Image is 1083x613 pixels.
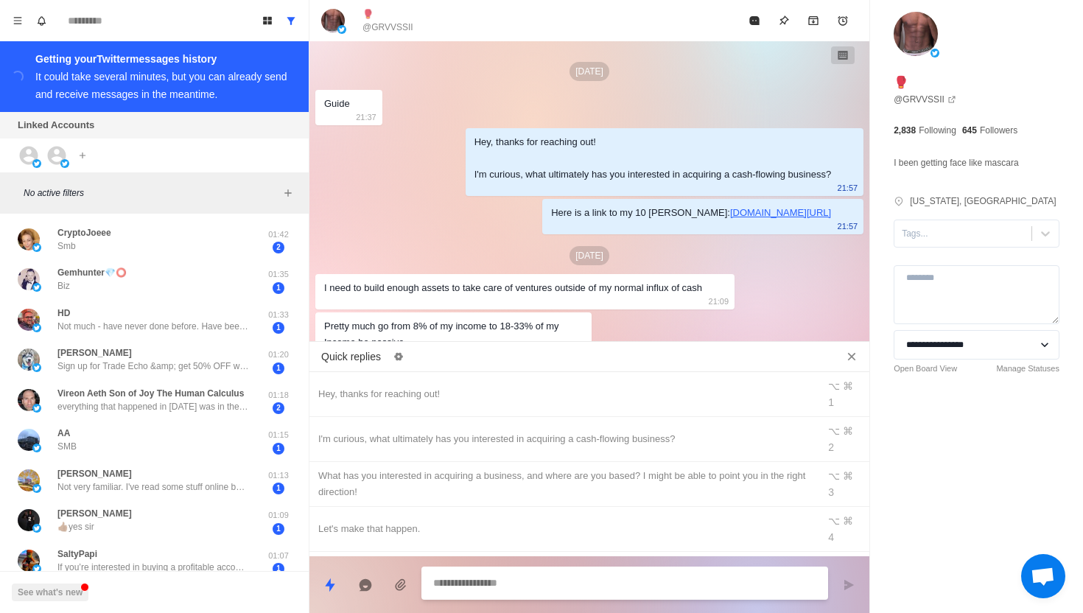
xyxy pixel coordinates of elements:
[324,96,350,112] div: Guide
[32,363,41,372] img: picture
[32,484,41,493] img: picture
[318,431,809,447] div: I'm curious, what ultimately has you interested in acquiring a cash-flowing business?
[260,550,297,562] p: 01:07
[362,7,374,21] p: 🥊
[32,444,41,452] img: picture
[551,205,831,221] div: Here is a link to my 10 [PERSON_NAME]:
[828,468,861,500] div: ⌥ ⌘ 3
[260,509,297,522] p: 01:09
[894,12,938,56] img: picture
[57,320,249,333] p: Not much - have never done before. Have been looking on BizBuySell
[919,124,956,137] p: Following
[337,25,346,34] img: picture
[260,228,297,241] p: 01:42
[24,186,279,200] p: No active filters
[279,184,297,202] button: Add filters
[18,268,40,290] img: picture
[74,147,91,164] button: Add account
[18,389,40,411] img: picture
[57,427,70,440] p: AA
[799,6,828,35] button: Archive
[18,118,94,133] p: Linked Accounts
[321,9,345,32] img: picture
[838,218,858,234] p: 21:57
[828,6,858,35] button: Add reminder
[318,386,809,402] div: Hey, thanks for reaching out!
[740,6,769,35] button: Mark as read
[273,483,284,494] span: 1
[474,134,831,183] div: Hey, thanks for reaching out! I'm curious, what ultimately has you interested in acquiring a cash...
[838,180,858,196] p: 21:57
[569,246,609,265] p: [DATE]
[386,570,416,600] button: Add media
[57,360,249,373] p: Sign up for Trade Echo &amp; get 50% OFF with code AUG (50 spots only)! 🔗 [URL][DOMAIN_NAME] Repl...
[18,469,40,491] img: picture
[894,124,916,137] p: 2,838
[57,387,244,400] p: Vireon Aeth Son of Joy The Human Calculus
[279,9,303,32] button: Show all conversations
[18,309,40,331] img: picture
[57,226,111,239] p: CryptoJoeee
[32,243,41,252] img: picture
[894,93,956,106] a: @GRVVSSII
[273,402,284,414] span: 2
[35,71,287,100] div: It could take several minutes, but you can already send and receive messages in the meantime.
[260,268,297,281] p: 01:35
[260,309,297,321] p: 01:33
[18,348,40,371] img: picture
[57,279,70,293] p: Biz
[324,280,702,296] div: I need to build enough assets to take care of ventures outside of my normal influx of cash
[273,443,284,455] span: 1
[32,283,41,292] img: picture
[273,242,284,253] span: 2
[318,521,809,537] div: Let's make that happen.
[57,507,132,520] p: [PERSON_NAME]
[57,266,127,279] p: Gemhunter💎⭕️
[260,348,297,361] p: 01:20
[32,564,41,573] img: picture
[315,570,345,600] button: Quick replies
[256,9,279,32] button: Board View
[57,547,97,561] p: SaltyPapi
[12,584,88,601] button: See what's new
[324,318,559,351] div: Pretty much go from 8% of my income to 18-33% of my Income be passive
[273,322,284,334] span: 1
[356,109,376,125] p: 21:37
[29,9,53,32] button: Notifications
[828,423,861,455] div: ⌥ ⌘ 2
[57,346,132,360] p: [PERSON_NAME]
[828,513,861,545] div: ⌥ ⌘ 4
[828,378,861,410] div: ⌥ ⌘ 1
[318,468,809,500] div: What has you interested in acquiring a business, and where are you based? I might be able to poin...
[57,306,70,320] p: HD
[57,239,76,253] p: Smb
[260,429,297,441] p: 01:15
[894,155,1018,171] p: I been getting face like mascara
[321,349,381,365] p: Quick replies
[387,345,410,368] button: Edit quick replies
[6,9,29,32] button: Menu
[260,389,297,402] p: 01:18
[32,404,41,413] img: picture
[32,159,41,168] img: picture
[910,195,1056,208] p: [US_STATE], [GEOGRAPHIC_DATA]
[273,563,284,575] span: 1
[273,282,284,294] span: 1
[57,480,249,494] p: Not very familiar. I've read some stuff online but haven't got very deep in it yet. Just know the...
[32,524,41,533] img: picture
[57,520,94,533] p: 👍🏾yes sir
[273,362,284,374] span: 1
[362,21,413,34] p: @GRVVSSII
[1021,554,1065,598] a: Open chat
[769,6,799,35] button: Pin
[57,400,249,413] p: everything that happened in [DATE] was in the service of enriching the billionaires. All of socie...
[18,429,40,451] img: picture
[996,362,1059,375] a: Manage Statuses
[18,550,40,572] img: picture
[57,467,132,480] p: [PERSON_NAME]
[351,570,380,600] button: Reply with AI
[730,207,831,218] a: [DOMAIN_NAME][URL]
[894,74,908,91] p: 🥊
[930,49,939,57] img: picture
[57,561,249,574] p: If you’re interested in buying a profitable accounting firm, we have one.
